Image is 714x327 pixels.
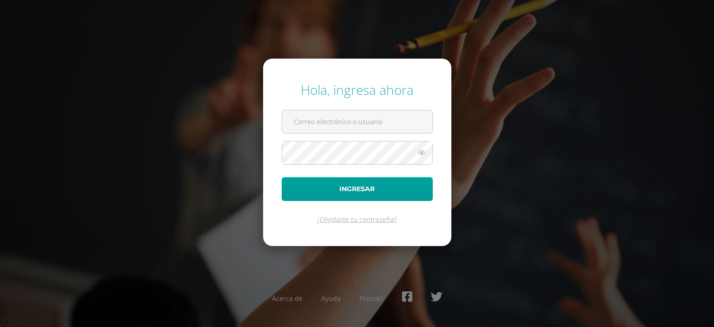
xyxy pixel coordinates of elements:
input: Correo electrónico o usuario [282,110,432,133]
a: Acerca de [272,294,303,303]
div: Hola, ingresa ahora [282,81,433,99]
a: ¿Olvidaste tu contraseña? [317,215,397,224]
button: Ingresar [282,177,433,201]
a: Ayuda [321,294,341,303]
a: Presskit [359,294,383,303]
